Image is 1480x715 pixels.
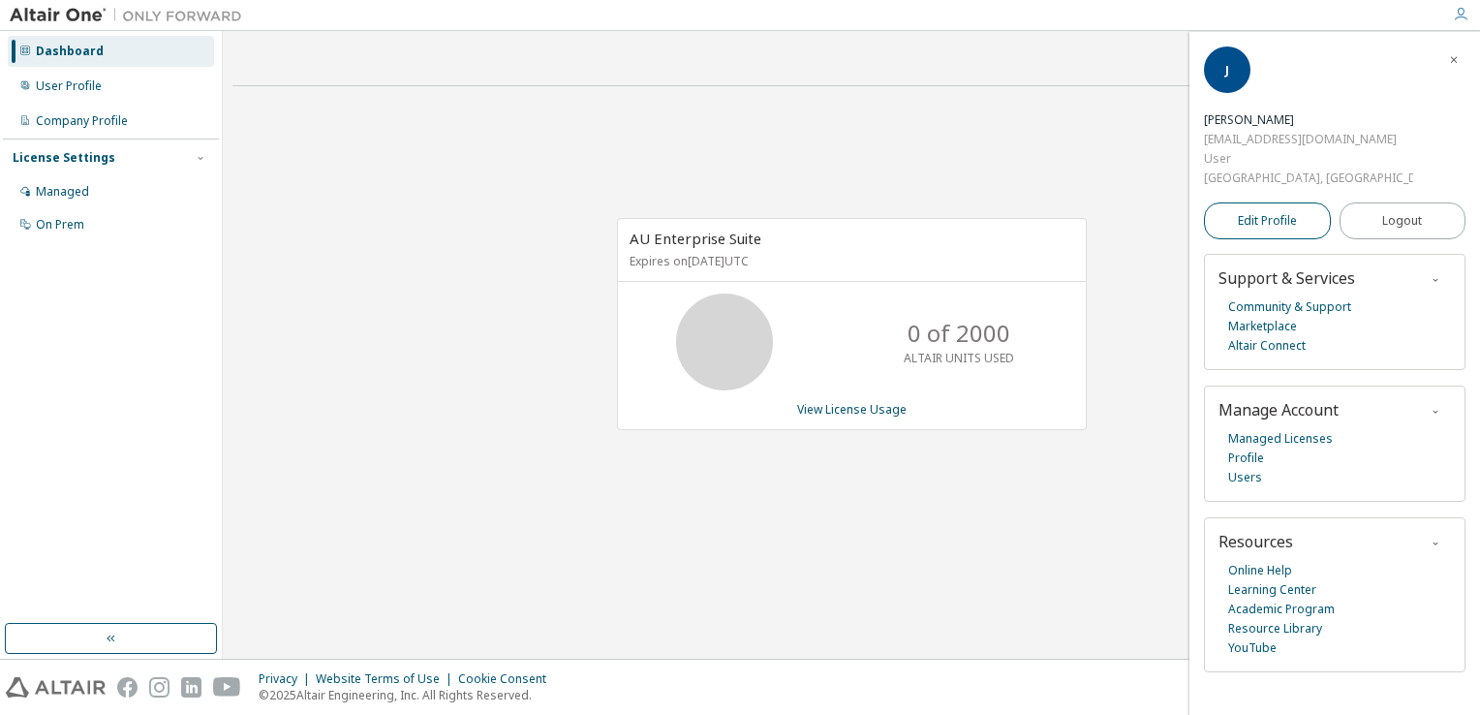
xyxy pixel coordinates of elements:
[1204,130,1413,149] div: [EMAIL_ADDRESS][DOMAIN_NAME]
[458,671,558,687] div: Cookie Consent
[259,687,558,703] p: © 2025 Altair Engineering, Inc. All Rights Reserved.
[213,677,241,698] img: youtube.svg
[630,253,1069,269] p: Expires on [DATE] UTC
[36,184,89,200] div: Managed
[36,44,104,59] div: Dashboard
[1228,580,1316,600] a: Learning Center
[1228,336,1306,356] a: Altair Connect
[1228,600,1335,619] a: Academic Program
[149,677,170,698] img: instagram.svg
[1228,619,1322,638] a: Resource Library
[36,113,128,129] div: Company Profile
[36,217,84,233] div: On Prem
[1204,149,1413,169] div: User
[259,671,316,687] div: Privacy
[1228,297,1351,317] a: Community & Support
[908,317,1010,350] p: 0 of 2000
[1204,202,1331,239] a: Edit Profile
[1382,211,1422,231] span: Logout
[1204,110,1413,130] div: Johannie Estresra
[1218,399,1339,420] span: Manage Account
[1218,531,1293,552] span: Resources
[904,350,1014,366] p: ALTAIR UNITS USED
[797,401,907,418] a: View License Usage
[1218,267,1355,289] span: Support & Services
[1228,638,1277,658] a: YouTube
[1225,62,1229,78] span: J
[1228,468,1262,487] a: Users
[316,671,458,687] div: Website Terms of Use
[1228,317,1297,336] a: Marketplace
[1228,429,1333,449] a: Managed Licenses
[13,150,115,166] div: License Settings
[1228,561,1292,580] a: Online Help
[630,229,761,248] span: AU Enterprise Suite
[10,6,252,25] img: Altair One
[117,677,138,698] img: facebook.svg
[181,677,201,698] img: linkedin.svg
[1340,202,1466,239] button: Logout
[36,78,102,94] div: User Profile
[6,677,106,698] img: altair_logo.svg
[1238,213,1297,229] span: Edit Profile
[1204,169,1413,188] div: [GEOGRAPHIC_DATA], [GEOGRAPHIC_DATA]
[1228,449,1264,468] a: Profile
